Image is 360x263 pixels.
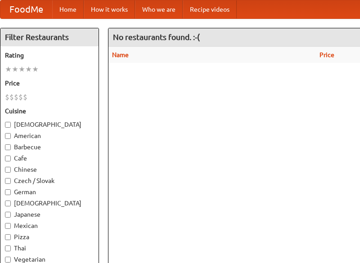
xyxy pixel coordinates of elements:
h4: Filter Restaurants [0,28,99,46]
li: $ [23,92,27,102]
label: Cafe [5,154,94,163]
label: German [5,187,94,196]
input: American [5,133,11,139]
input: Barbecue [5,144,11,150]
input: Pizza [5,234,11,240]
input: Czech / Slovak [5,178,11,184]
h5: Cuisine [5,107,94,116]
a: Who we are [135,0,183,18]
label: Chinese [5,165,94,174]
a: FoodMe [0,0,52,18]
a: Home [52,0,84,18]
input: Cafe [5,156,11,161]
input: Thai [5,245,11,251]
li: $ [14,92,18,102]
label: American [5,131,94,140]
a: How it works [84,0,135,18]
li: ★ [5,64,12,74]
a: Recipe videos [183,0,237,18]
input: Vegetarian [5,257,11,263]
label: [DEMOGRAPHIC_DATA] [5,199,94,208]
li: $ [5,92,9,102]
input: German [5,189,11,195]
input: Mexican [5,223,11,229]
li: ★ [25,64,32,74]
label: Japanese [5,210,94,219]
label: Thai [5,244,94,253]
a: Name [112,51,129,58]
li: ★ [12,64,18,74]
label: Czech / Slovak [5,176,94,185]
input: [DEMOGRAPHIC_DATA] [5,122,11,128]
li: ★ [32,64,39,74]
ng-pluralize: No restaurants found. :-( [113,33,200,41]
input: [DEMOGRAPHIC_DATA] [5,201,11,206]
label: Mexican [5,221,94,230]
label: Barbecue [5,143,94,152]
li: ★ [18,64,25,74]
label: [DEMOGRAPHIC_DATA] [5,120,94,129]
a: Price [319,51,334,58]
input: Chinese [5,167,11,173]
input: Japanese [5,212,11,218]
label: Pizza [5,232,94,241]
h5: Price [5,79,94,88]
li: $ [18,92,23,102]
li: $ [9,92,14,102]
h5: Rating [5,51,94,60]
